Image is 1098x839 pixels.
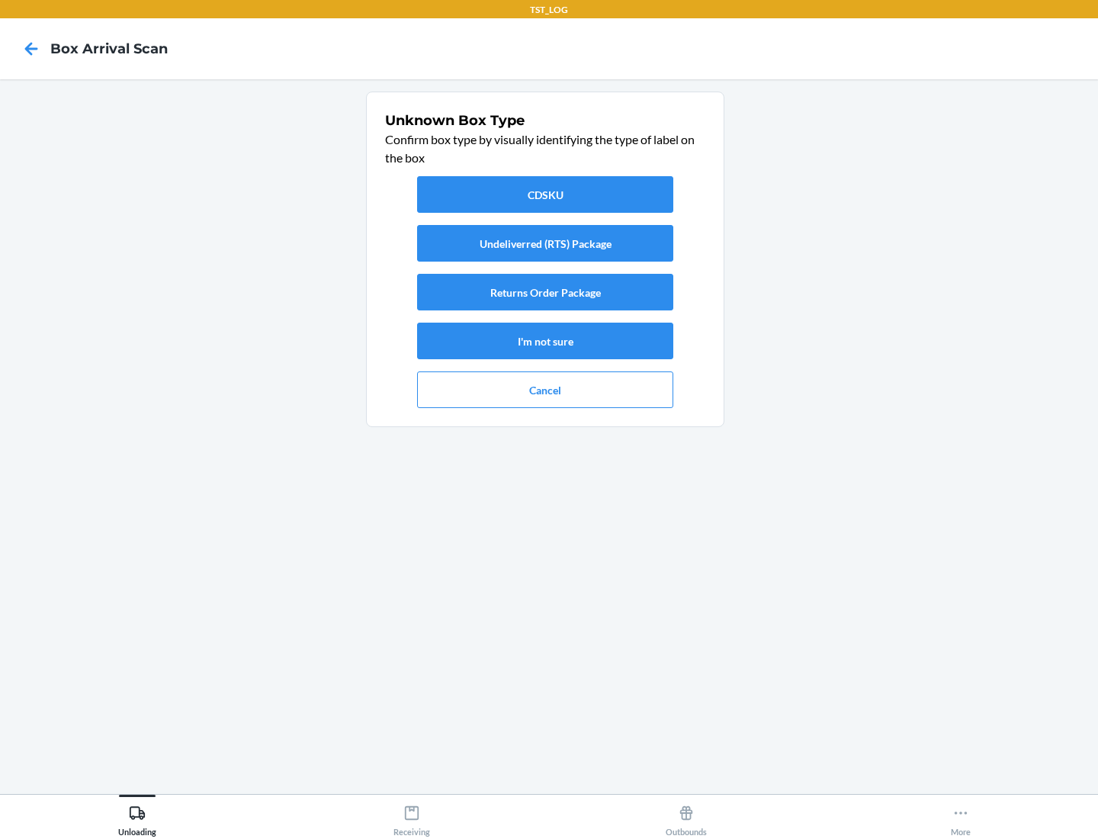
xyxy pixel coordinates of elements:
[417,176,673,213] button: CDSKU
[385,111,705,130] h1: Unknown Box Type
[393,799,430,837] div: Receiving
[530,3,568,17] p: TST_LOG
[50,39,168,59] h4: Box Arrival Scan
[666,799,707,837] div: Outbounds
[823,795,1098,837] button: More
[417,371,673,408] button: Cancel
[274,795,549,837] button: Receiving
[118,799,156,837] div: Unloading
[951,799,971,837] div: More
[385,130,705,167] p: Confirm box type by visually identifying the type of label on the box
[417,274,673,310] button: Returns Order Package
[417,225,673,262] button: Undeliverred (RTS) Package
[549,795,823,837] button: Outbounds
[417,323,673,359] button: I'm not sure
